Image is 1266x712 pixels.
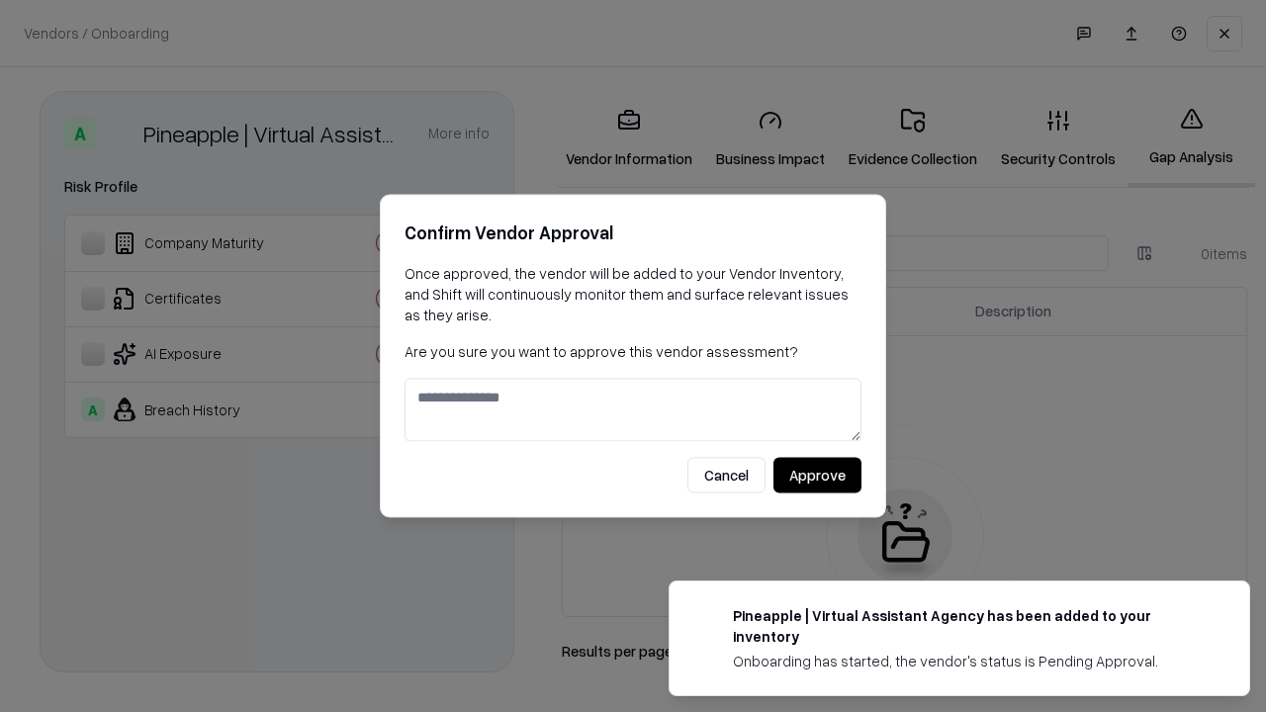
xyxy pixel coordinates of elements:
p: Are you sure you want to approve this vendor assessment? [405,341,861,362]
img: trypineapple.com [693,605,717,629]
h2: Confirm Vendor Approval [405,219,861,247]
button: Approve [773,458,861,493]
div: Pineapple | Virtual Assistant Agency has been added to your inventory [733,605,1202,647]
p: Once approved, the vendor will be added to your Vendor Inventory, and Shift will continuously mon... [405,263,861,325]
div: Onboarding has started, the vendor's status is Pending Approval. [733,651,1202,671]
button: Cancel [687,458,766,493]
